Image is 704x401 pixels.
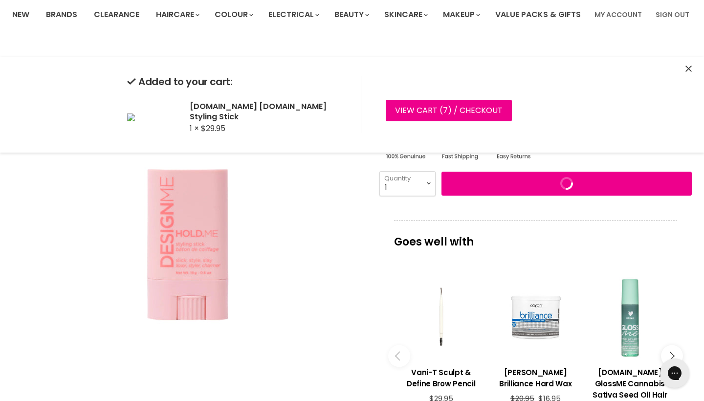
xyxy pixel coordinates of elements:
a: Colour [207,4,259,25]
span: 1 × [190,123,199,134]
a: View product:Caron Brilliance Hard Wax [493,359,578,394]
h3: Vani-T Sculpt & Define Brow Pencil [399,367,484,389]
a: Haircare [149,4,205,25]
a: New [5,4,37,25]
span: $29.95 [201,123,225,134]
span: 7 [443,105,448,116]
div: Design.Me Hold.Me Styling Stick image. Click or Scroll to Zoom. [12,43,362,393]
a: Sign Out [650,4,695,25]
ul: Main menu [5,0,589,29]
a: View cart (7) / Checkout [386,100,512,121]
a: Beauty [327,4,375,25]
a: Electrical [261,4,325,25]
button: Close [685,64,692,74]
h2: [DOMAIN_NAME] [DOMAIN_NAME] Styling Stick [190,101,345,122]
iframe: Gorgias live chat messenger [655,355,694,391]
p: Goes well with [394,221,677,253]
a: Makeup [436,4,486,25]
a: Brands [39,4,85,25]
img: Design.Me Hold.Me Styling Stick [127,113,135,121]
select: Quantity [379,171,436,196]
a: My Account [589,4,648,25]
a: Skincare [377,4,434,25]
a: Clearance [87,4,147,25]
a: Value Packs & Gifts [488,4,588,25]
a: View product:Vani-T Sculpt & Define Brow Pencil [399,359,484,394]
h3: [PERSON_NAME] Brilliance Hard Wax [493,367,578,389]
h2: Added to your cart: [127,76,345,88]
